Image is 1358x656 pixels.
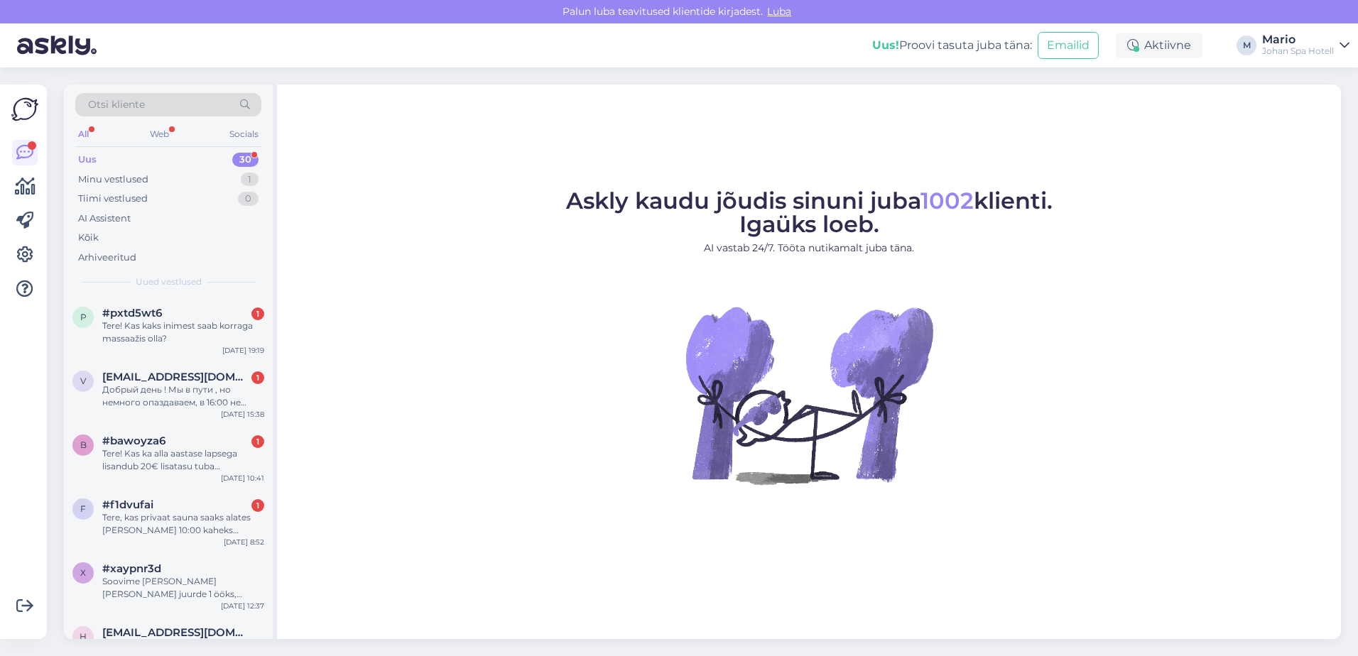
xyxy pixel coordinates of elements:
div: Minu vestlused [78,173,148,187]
div: Aktiivne [1116,33,1202,58]
div: AI Assistent [78,212,131,226]
span: x [80,567,86,578]
div: Tere! Kas ka alla aastase lapsega lisandub 20€ lisatasu tuba broneerides? [102,447,264,473]
a: MarioJohan Spa Hotell [1262,34,1349,57]
div: [DATE] 8:52 [224,537,264,547]
span: #bawoyza6 [102,434,165,447]
span: Otsi kliente [88,97,145,112]
div: Arhiveeritud [78,251,136,265]
span: #f1dvufai [102,498,153,511]
span: hannusanneli@gmail.com [102,626,250,639]
div: Socials [227,125,261,143]
div: 1 [251,499,264,512]
div: Johan Spa Hotell [1262,45,1334,57]
div: Web [147,125,172,143]
div: Kõik [78,231,99,245]
div: [DATE] 19:19 [222,345,264,356]
div: 30 [232,153,259,167]
div: Uus [78,153,97,167]
div: Proovi tasuta juba täna: [872,37,1032,54]
span: vladocek@inbox.lv [102,371,250,383]
span: p [80,312,87,322]
span: v [80,376,86,386]
div: Mario [1262,34,1334,45]
div: [DATE] 12:37 [221,601,264,611]
div: Tiimi vestlused [78,192,148,206]
span: h [80,631,87,642]
div: Добрый день ! Мы в пути , но немного опаздаваем, в 16:00 не успеем. С уважением [PERSON_NAME] [PH... [102,383,264,409]
div: [DATE] 10:41 [221,473,264,483]
div: 0 [238,192,259,206]
div: Soovime [PERSON_NAME] [PERSON_NAME] juurde 1 ööks, kasutada ka spa mõnusid [102,575,264,601]
button: Emailid [1038,32,1099,59]
span: 1002 [920,187,974,214]
span: Askly kaudu jõudis sinuni juba klienti. Igaüks loeb. [566,187,1053,238]
div: All [75,125,92,143]
img: No Chat active [681,267,937,523]
img: Askly Logo [11,96,38,123]
div: M [1237,35,1256,55]
div: 1 [241,173,259,187]
span: #pxtd5wt6 [102,307,162,319]
span: b [80,439,87,450]
div: 1 [251,371,264,384]
div: Tere! Kas kaks inimest saab korraga massaažis olla? [102,319,264,345]
div: 1 [251,307,264,320]
p: AI vastab 24/7. Tööta nutikamalt juba täna. [566,241,1053,256]
div: 1 [251,435,264,448]
span: f [80,503,86,514]
span: Uued vestlused [136,275,202,288]
span: #xaypnr3d [102,562,161,575]
div: Tere, kas privaat sauna saaks alates [PERSON_NAME] 10:00 kaheks tunniks? [102,511,264,537]
b: Uus! [872,38,899,52]
div: [DATE] 15:38 [221,409,264,420]
span: Luba [763,5,795,18]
